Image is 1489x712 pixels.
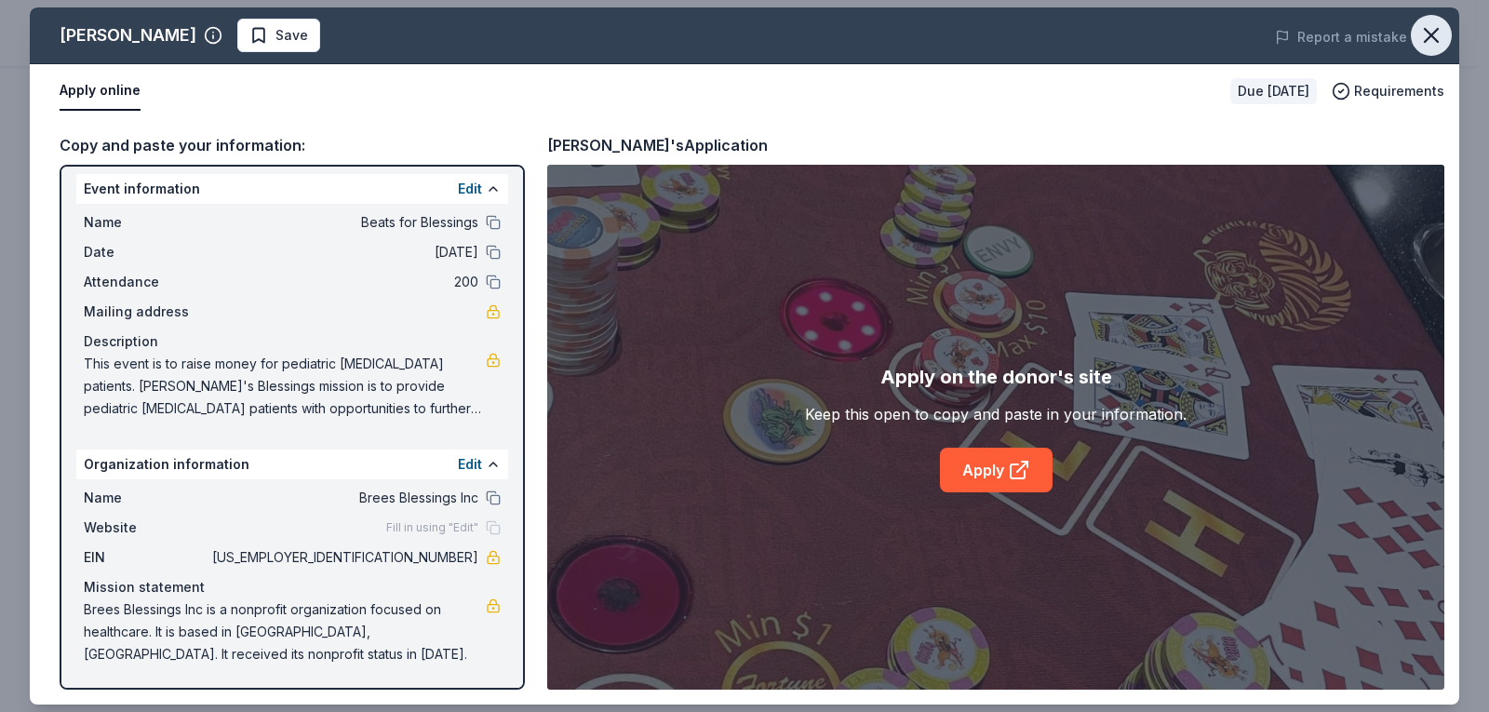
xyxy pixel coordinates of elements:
div: Due [DATE] [1230,78,1317,104]
div: Mission statement [84,576,501,598]
span: This event is to raise money for pediatric [MEDICAL_DATA] patients. [PERSON_NAME]'s Blessings mis... [84,353,486,420]
span: Name [84,487,208,509]
span: Website [84,517,208,539]
span: [US_EMPLOYER_IDENTIFICATION_NUMBER] [208,546,478,569]
span: Requirements [1354,80,1444,102]
span: Fill in using "Edit" [386,520,478,535]
button: Apply online [60,72,141,111]
button: Requirements [1332,80,1444,102]
div: [PERSON_NAME] [60,20,196,50]
span: Brees Blessings Inc [208,487,478,509]
button: Save [237,19,320,52]
button: Edit [458,453,482,476]
div: [PERSON_NAME]'s Application [547,133,768,157]
span: Beats for Blessings [208,211,478,234]
div: Apply on the donor's site [880,362,1112,392]
div: Description [84,330,501,353]
div: Copy and paste your information: [60,133,525,157]
span: EIN [84,546,208,569]
span: Date [84,241,208,263]
div: Keep this open to copy and paste in your information. [805,403,1187,425]
a: Apply [940,448,1053,492]
button: Edit [458,178,482,200]
div: Event information [76,174,508,204]
div: Organization information [76,450,508,479]
button: Report a mistake [1275,26,1407,48]
span: Save [275,24,308,47]
span: Name [84,211,208,234]
span: [DATE] [208,241,478,263]
span: Mailing address [84,301,208,323]
span: 200 [208,271,478,293]
span: Attendance [84,271,208,293]
span: Brees Blessings Inc is a nonprofit organization focused on healthcare. It is based in [GEOGRAPHIC... [84,598,486,665]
